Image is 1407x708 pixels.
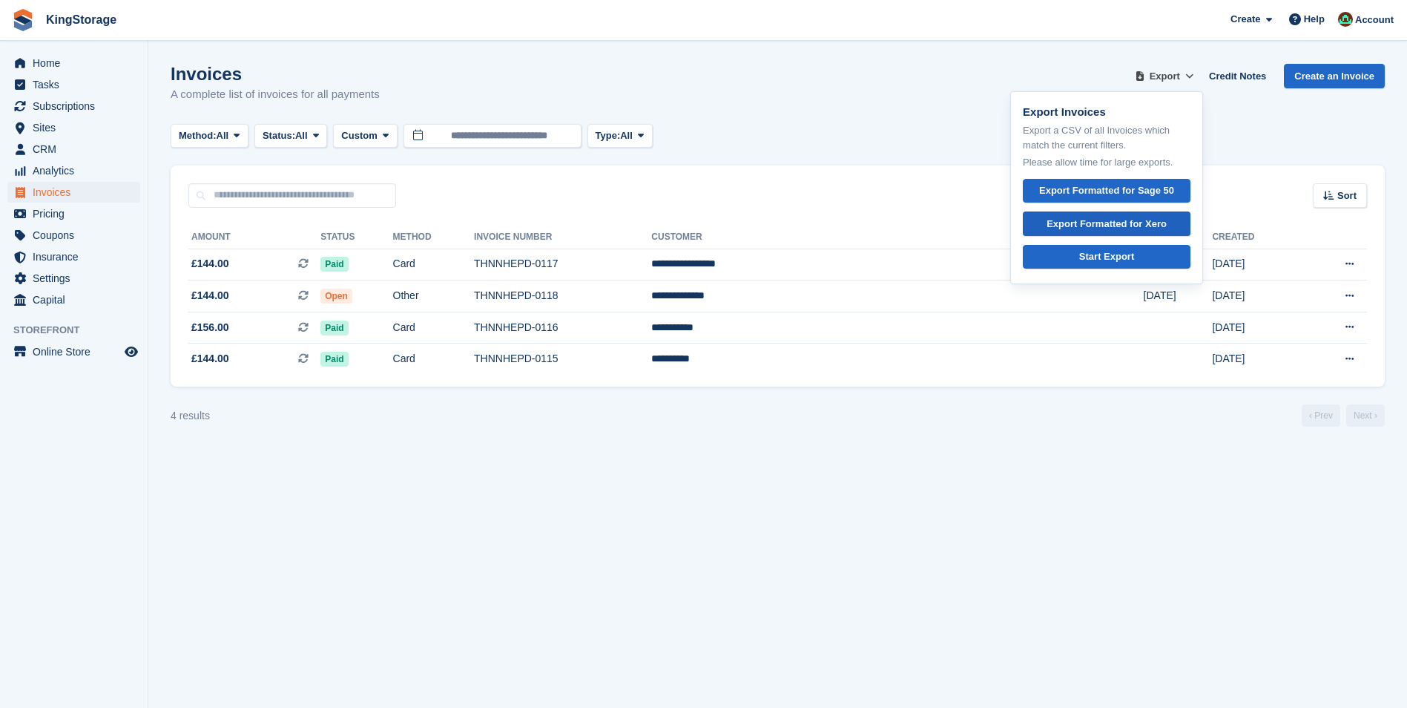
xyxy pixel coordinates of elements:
[171,408,210,424] div: 4 results
[33,289,122,310] span: Capital
[1346,404,1385,427] a: Next
[33,246,122,267] span: Insurance
[320,352,348,367] span: Paid
[191,288,229,304] span: £144.00
[7,160,140,181] a: menu
[333,124,397,148] button: Custom
[33,160,122,181] span: Analytics
[1023,123,1190,152] p: Export a CSV of all Invoices which match the current filters.
[1304,12,1325,27] span: Help
[1284,64,1385,88] a: Create an Invoice
[1212,344,1301,375] td: [DATE]
[7,341,140,362] a: menu
[33,74,122,95] span: Tasks
[393,312,475,344] td: Card
[1150,69,1180,84] span: Export
[33,203,122,224] span: Pricing
[393,344,475,375] td: Card
[33,139,122,160] span: CRM
[33,53,122,73] span: Home
[474,281,651,312] td: THNNHEPD-0118
[7,225,140,246] a: menu
[1212,281,1301,312] td: [DATE]
[1212,249,1301,281] td: [DATE]
[13,323,148,338] span: Storefront
[7,289,140,310] a: menu
[7,203,140,224] a: menu
[7,117,140,138] a: menu
[1355,13,1394,27] span: Account
[7,139,140,160] a: menu
[320,226,392,249] th: Status
[122,343,140,361] a: Preview store
[393,249,475,281] td: Card
[40,7,122,32] a: KingStorage
[1047,217,1167,232] div: Export Formatted for Xero
[320,321,348,335] span: Paid
[474,226,651,249] th: Invoice Number
[1302,404,1340,427] a: Previous
[1230,12,1260,27] span: Create
[33,225,122,246] span: Coupons
[33,96,122,117] span: Subscriptions
[191,256,229,272] span: £144.00
[7,74,140,95] a: menu
[341,128,377,143] span: Custom
[179,128,217,143] span: Method:
[320,289,352,304] span: Open
[1079,249,1134,264] div: Start Export
[393,226,475,249] th: Method
[7,96,140,117] a: menu
[217,128,229,143] span: All
[7,268,140,289] a: menu
[171,64,380,84] h1: Invoices
[320,257,348,272] span: Paid
[1039,183,1174,198] div: Export Formatted for Sage 50
[254,124,327,148] button: Status: All
[1337,189,1357,203] span: Sort
[191,320,229,335] span: £156.00
[620,128,633,143] span: All
[1023,155,1190,170] p: Please allow time for large exports.
[1023,245,1190,269] a: Start Export
[1144,281,1213,312] td: [DATE]
[188,226,320,249] th: Amount
[587,124,653,148] button: Type: All
[1023,179,1190,203] a: Export Formatted for Sage 50
[33,341,122,362] span: Online Store
[393,281,475,312] td: Other
[263,128,295,143] span: Status:
[474,344,651,375] td: THNNHEPD-0115
[1023,212,1190,236] a: Export Formatted for Xero
[295,128,308,143] span: All
[651,226,1143,249] th: Customer
[171,124,248,148] button: Method: All
[7,246,140,267] a: menu
[1203,64,1272,88] a: Credit Notes
[33,268,122,289] span: Settings
[33,117,122,138] span: Sites
[33,182,122,203] span: Invoices
[7,182,140,203] a: menu
[596,128,621,143] span: Type:
[1338,12,1353,27] img: John King
[171,86,380,103] p: A complete list of invoices for all payments
[1212,226,1301,249] th: Created
[191,351,229,367] span: £144.00
[1132,64,1197,88] button: Export
[474,312,651,344] td: THNNHEPD-0116
[1212,312,1301,344] td: [DATE]
[7,53,140,73] a: menu
[1299,404,1388,427] nav: Page
[12,9,34,31] img: stora-icon-8386f47178a22dfd0bd8f6a31ec36ba5ce8667c1dd55bd0f319d3a0aa187defe.svg
[474,249,651,281] td: THNNHEPD-0117
[1023,104,1190,121] p: Export Invoices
